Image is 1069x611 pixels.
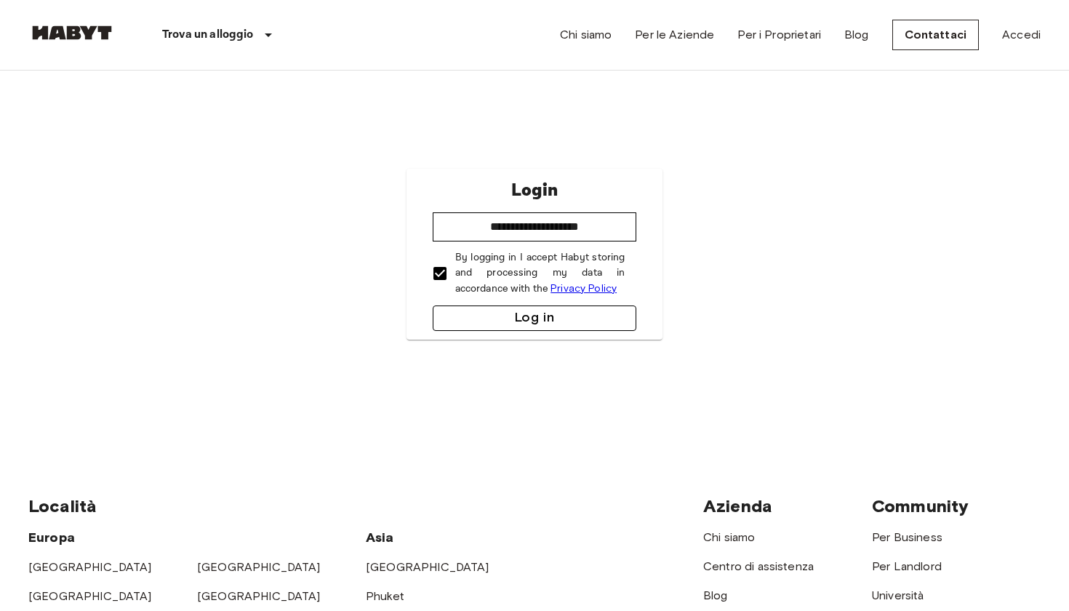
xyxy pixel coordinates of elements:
p: Login [511,177,558,204]
a: [GEOGRAPHIC_DATA] [366,560,489,574]
span: Europa [28,530,75,546]
a: Blog [844,26,869,44]
a: [GEOGRAPHIC_DATA] [197,589,321,603]
a: Per Business [872,530,942,544]
a: [GEOGRAPHIC_DATA] [28,589,152,603]
a: Accedi [1002,26,1041,44]
span: Community [872,495,969,516]
a: Centro di assistenza [703,559,814,573]
a: Blog [703,588,728,602]
a: Per i Proprietari [737,26,821,44]
p: Trova un alloggio [162,26,254,44]
a: Per Landlord [872,559,942,573]
a: Per le Aziende [635,26,714,44]
a: Privacy Policy [550,282,617,295]
a: [GEOGRAPHIC_DATA] [28,560,152,574]
a: [GEOGRAPHIC_DATA] [197,560,321,574]
a: Università [872,588,924,602]
span: Azienda [703,495,772,516]
a: Contattaci [892,20,980,50]
img: Habyt [28,25,116,40]
button: Log in [433,305,637,331]
span: Asia [366,530,394,546]
p: By logging in I accept Habyt storing and processing my data in accordance with the [455,250,625,297]
span: Località [28,495,97,516]
a: Chi siamo [560,26,612,44]
a: Chi siamo [703,530,755,544]
a: Phuket [366,589,404,603]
